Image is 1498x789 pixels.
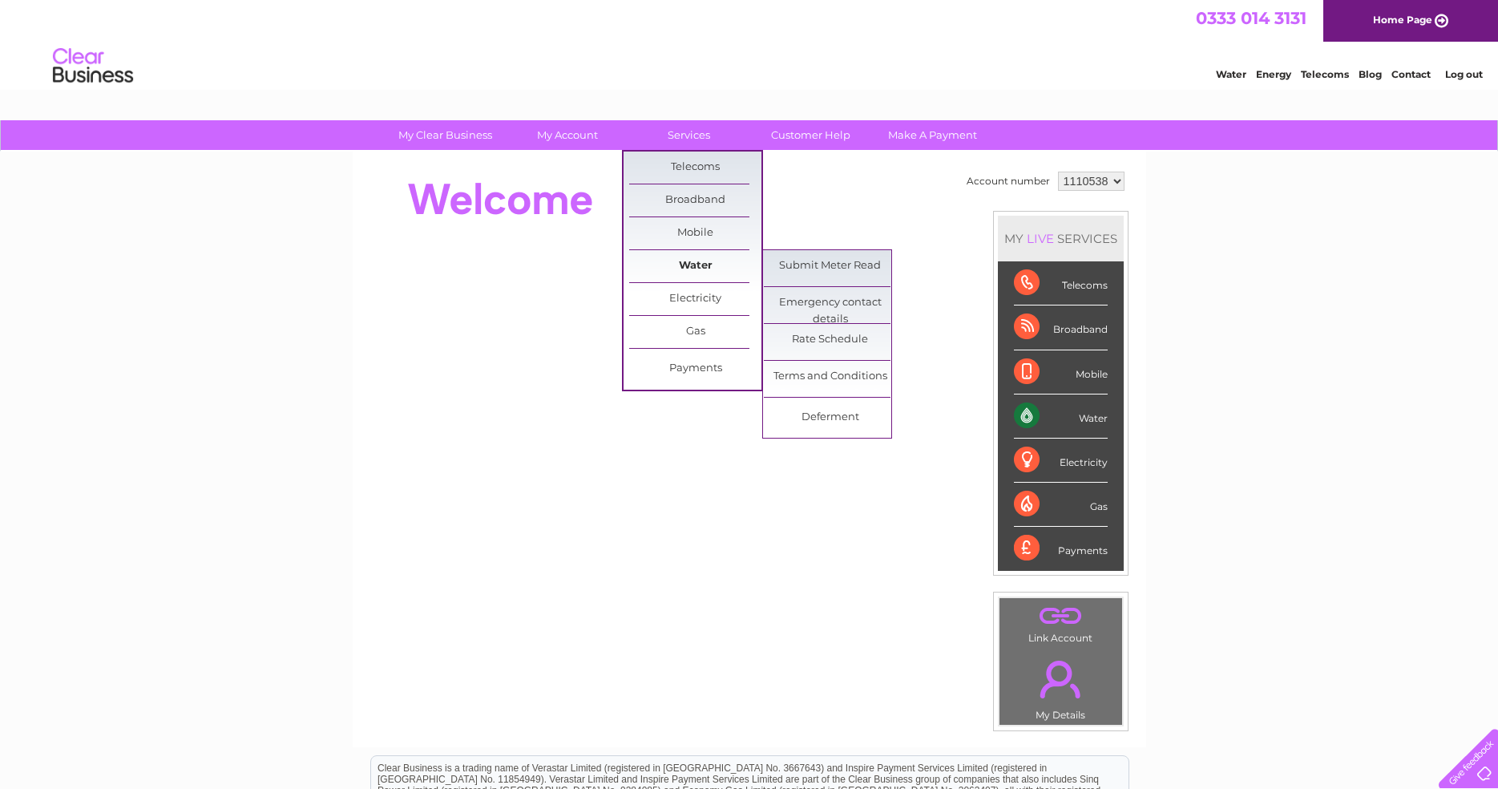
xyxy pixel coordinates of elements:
[1024,231,1057,246] div: LIVE
[866,120,999,150] a: Make A Payment
[1256,68,1291,80] a: Energy
[764,361,896,393] a: Terms and Conditions
[1445,68,1483,80] a: Log out
[999,647,1123,726] td: My Details
[1014,394,1108,439] div: Water
[379,120,511,150] a: My Clear Business
[963,168,1054,195] td: Account number
[1003,651,1118,707] a: .
[999,597,1123,648] td: Link Account
[1359,68,1382,80] a: Blog
[764,250,896,282] a: Submit Meter Read
[998,216,1124,261] div: MY SERVICES
[1003,602,1118,630] a: .
[1216,68,1246,80] a: Water
[1014,439,1108,483] div: Electricity
[623,120,755,150] a: Services
[629,250,761,282] a: Water
[764,287,896,319] a: Emergency contact details
[629,353,761,385] a: Payments
[745,120,877,150] a: Customer Help
[764,324,896,356] a: Rate Schedule
[1014,483,1108,527] div: Gas
[629,283,761,315] a: Electricity
[629,152,761,184] a: Telecoms
[501,120,633,150] a: My Account
[1014,305,1108,350] div: Broadband
[1196,8,1306,28] a: 0333 014 3131
[1391,68,1431,80] a: Contact
[629,316,761,348] a: Gas
[1014,527,1108,570] div: Payments
[1301,68,1349,80] a: Telecoms
[371,9,1129,78] div: Clear Business is a trading name of Verastar Limited (registered in [GEOGRAPHIC_DATA] No. 3667643...
[764,402,896,434] a: Deferment
[52,42,134,91] img: logo.png
[629,184,761,216] a: Broadband
[629,217,761,249] a: Mobile
[1014,261,1108,305] div: Telecoms
[1014,350,1108,394] div: Mobile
